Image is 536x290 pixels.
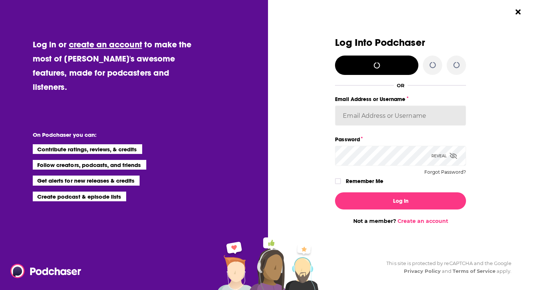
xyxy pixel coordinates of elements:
button: Forgot Password? [424,170,466,175]
a: create an account [69,39,142,50]
a: Podchaser - Follow, Share and Rate Podcasts [10,264,76,278]
li: Create podcast & episode lists [33,192,126,201]
div: Not a member? [335,218,466,224]
img: Podchaser - Follow, Share and Rate Podcasts [10,264,82,278]
a: Terms of Service [453,268,495,274]
a: Create an account [398,218,448,224]
li: On Podchaser you can: [33,131,182,138]
a: Privacy Policy [404,268,441,274]
button: Close Button [511,5,525,19]
button: Log In [335,192,466,209]
input: Email Address or Username [335,105,466,126]
li: Contribute ratings, reviews, & credits [33,144,142,154]
label: Remember Me [346,176,383,186]
label: Email Address or Username [335,94,466,104]
h3: Log Into Podchaser [335,37,466,48]
li: Follow creators, podcasts, and friends [33,160,146,170]
div: Reveal [431,146,457,166]
div: This site is protected by reCAPTCHA and the Google and apply. [380,259,511,275]
li: Get alerts for new releases & credits [33,176,140,185]
label: Password [335,135,466,144]
div: OR [397,82,405,88]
